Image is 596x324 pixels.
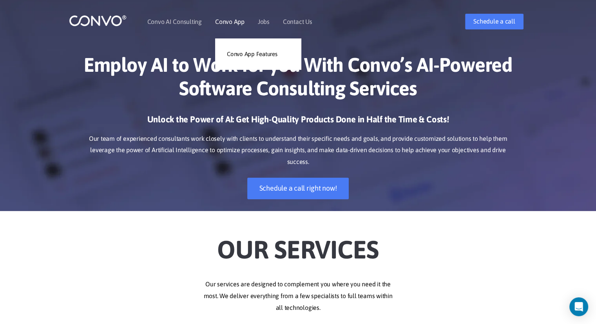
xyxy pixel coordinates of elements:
[69,15,127,27] img: logo_1.png
[283,18,312,25] a: Contact Us
[215,46,301,62] a: Convo App Features
[81,278,516,314] p: Our services are designed to complement you where you need it the most. We deliver everything fro...
[247,178,349,199] a: Schedule a call right now!
[81,114,516,131] h3: Unlock the Power of AI: Get High-Quality Products Done in Half the Time & Costs!
[147,18,202,25] a: Convo AI Consulting
[465,14,523,29] a: Schedule a call
[569,297,588,316] div: Open Intercom Messenger
[81,133,516,168] p: Our team of experienced consultants work closely with clients to understand their specific needs ...
[81,53,516,106] h1: Employ AI to Work for you With Convo’s AI-Powered Software Consulting Services
[258,18,270,25] a: Jobs
[215,18,245,25] a: Convo App
[81,223,516,267] h2: Our Services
